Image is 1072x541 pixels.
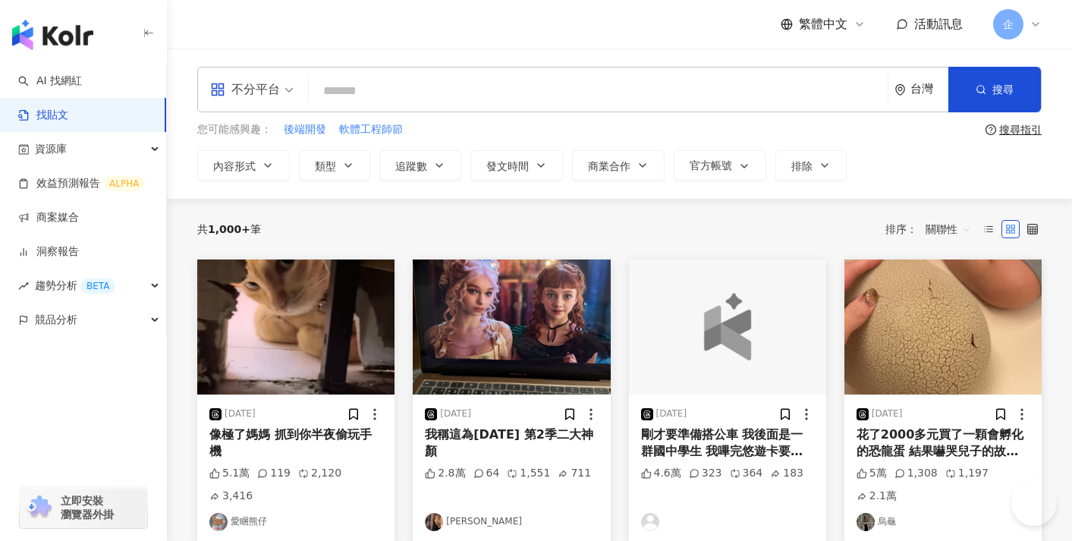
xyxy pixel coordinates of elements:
span: 1,000+ [208,223,250,235]
img: post-image [413,259,610,395]
span: 追蹤數 [395,160,427,172]
span: 內容形式 [213,160,256,172]
a: KOL Avatar [641,513,814,531]
div: 剛才要準備搭公車 我後面是一群國中學生 我嗶完悠遊卡要找座位 後面的妹妹突然說找不到悠遊卡 身後的同學同時打開錢包大家在湊零錢 她就跟後面的好朋友說 沒事 你們先搭我走路去 後來他的好朋友們一起... [641,426,814,461]
div: 搜尋指引 [999,124,1042,136]
a: chrome extension立即安裝 瀏覽器外掛 [20,487,147,528]
img: logo [12,20,93,50]
span: 競品分析 [35,303,77,337]
span: 排除 [791,160,813,172]
span: 類型 [315,160,336,172]
span: 企 [1003,16,1014,33]
div: 1,197 [945,466,989,481]
span: 發文時間 [486,160,529,172]
button: 官方帳號 [674,150,766,181]
div: 2.8萬 [425,466,465,481]
span: 商業合作 [588,160,630,172]
div: 5萬 [857,466,887,481]
div: 323 [689,466,722,481]
div: 1,551 [507,466,550,481]
span: 後端開發 [284,122,326,137]
div: 4.6萬 [641,466,681,481]
img: logo [678,293,777,360]
button: logo [629,259,826,395]
a: 找貼文 [18,108,68,123]
a: KOL Avatar烏龜 [857,513,1030,531]
div: 5.1萬 [209,466,250,481]
div: 2.1萬 [857,489,897,504]
button: 商業合作 [572,150,665,181]
a: searchAI 找網紅 [18,74,82,89]
img: chrome extension [24,495,54,520]
a: 商案媒合 [18,210,79,225]
img: post-image [844,259,1042,395]
button: 發文時間 [470,150,563,181]
a: KOL Avatar愛睏熊仔 [209,513,382,531]
button: 後端開發 [283,121,327,138]
div: 64 [473,466,500,481]
a: 洞察報告 [18,244,79,259]
iframe: Help Scout Beacon - Open [1011,480,1057,526]
span: rise [18,281,29,291]
div: 364 [730,466,763,481]
img: KOL Avatar [641,513,659,531]
span: 繁體中文 [799,16,847,33]
button: 排除 [775,150,847,181]
a: 效益預測報告ALPHA [18,176,145,191]
img: KOL Avatar [209,513,228,531]
div: 花了2000多元買了一顆會孵化的恐龍蛋 結果嚇哭兒子的故事(嚇哭部分沒錄到） 只有媽媽一個人覺得有趣! BTW 2000多居然買到仿的😑賣家上面還標榜TOMY，結果根本不是，我也懶得退了 [857,426,1030,461]
div: 我稱這為[DATE] 第2季二大神顏 [425,426,598,461]
button: 類型 [299,150,370,181]
span: 您可能感興趣： [197,122,272,137]
div: 183 [770,466,803,481]
button: 軟體工程師節 [338,121,404,138]
img: KOL Avatar [857,513,875,531]
span: 搜尋 [992,83,1014,96]
span: 關聯性 [926,217,971,241]
button: 搜尋 [948,67,1041,112]
div: 像極了媽媽 抓到你半夜偷玩手機 [209,426,382,461]
span: question-circle [986,124,996,135]
span: 軟體工程師節 [339,122,403,137]
div: [DATE] [225,407,256,420]
span: 官方帳號 [690,159,732,171]
div: 2,120 [298,466,341,481]
div: 711 [558,466,591,481]
div: 1,308 [894,466,938,481]
div: [DATE] [440,407,471,420]
div: 台灣 [910,83,948,96]
div: [DATE] [872,407,903,420]
span: 資源庫 [35,132,67,166]
span: 活動訊息 [914,17,963,31]
span: 立即安裝 瀏覽器外掛 [61,494,114,521]
img: post-image [197,259,395,395]
div: 不分平台 [210,77,280,102]
button: 追蹤數 [379,150,461,181]
div: 3,416 [209,489,253,504]
span: environment [894,84,906,96]
button: 內容形式 [197,150,290,181]
span: 趨勢分析 [35,269,115,303]
span: appstore [210,82,225,97]
div: 共 筆 [197,223,261,235]
div: 排序： [885,217,979,241]
a: KOL Avatar[PERSON_NAME] [425,513,598,531]
div: BETA [80,278,115,294]
div: 119 [257,466,291,481]
img: KOL Avatar [425,513,443,531]
div: [DATE] [656,407,687,420]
